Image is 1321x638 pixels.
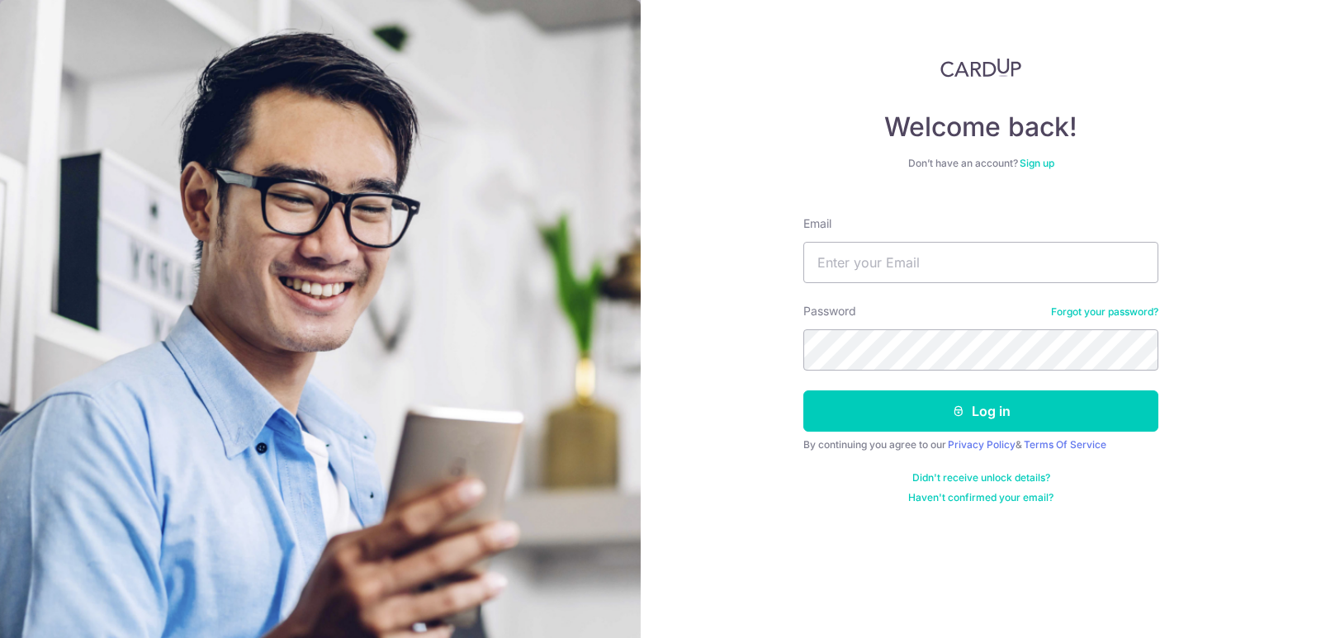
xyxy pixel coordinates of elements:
img: CardUp Logo [940,58,1021,78]
a: Terms Of Service [1024,438,1106,451]
h4: Welcome back! [803,111,1158,144]
label: Email [803,215,831,232]
button: Log in [803,390,1158,432]
input: Enter your Email [803,242,1158,283]
a: Forgot your password? [1051,305,1158,319]
a: Sign up [1020,157,1054,169]
a: Privacy Policy [948,438,1016,451]
label: Password [803,303,856,319]
div: Don’t have an account? [803,157,1158,170]
a: Haven't confirmed your email? [908,491,1053,504]
div: By continuing you agree to our & [803,438,1158,451]
a: Didn't receive unlock details? [912,471,1050,484]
